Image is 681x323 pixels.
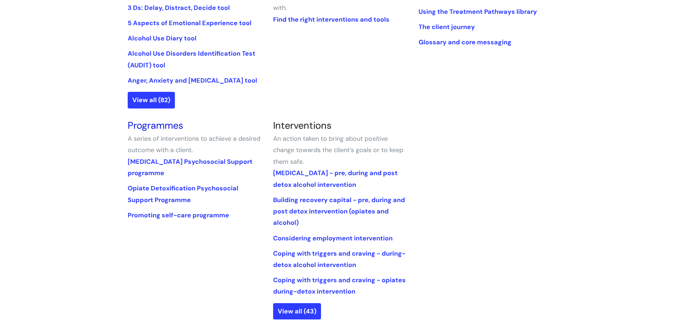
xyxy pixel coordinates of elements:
a: Programmes [128,119,183,132]
a: Promoting self-care programme [128,211,229,219]
a: [MEDICAL_DATA] Psychosocial Support programme [128,157,253,177]
span: A series of interventions to achieve a desired outcome with a client. [128,134,260,154]
a: Glossary and core messaging [419,38,511,46]
a: Anger, Anxiety and [MEDICAL_DATA] tool [128,76,257,85]
a: Using the Treatment Pathways library [419,7,537,16]
a: Considering employment intervention [273,234,393,243]
a: [MEDICAL_DATA] - pre, during and post detox alcohol intervention [273,169,398,189]
a: Alcohol Use Disorders Identification Test (AUDIT) tool [128,49,255,69]
a: Coping with triggers and craving - during-detox alcohol intervention [273,249,405,269]
a: The client journey [419,23,475,31]
a: Building recovery capital - pre, during and post detox intervention (opiates and alcohol) [273,196,405,227]
a: 5 Aspects of Emotional Experience tool [128,19,251,27]
a: View all (82) [128,92,175,108]
a: Alcohol Use Diary tool [128,34,196,43]
a: Coping with triggers and craving - opiates during-detox intervention [273,276,406,296]
a: 3 Ds: Delay, Distract, Decide tool [128,4,230,12]
a: View all (43) [273,303,321,319]
span: An action taken to bring about positive change towards the client’s goals or to keep them safe. [273,134,403,166]
a: Opiate Detoxification Psychosocial Support Programme [128,184,238,204]
a: Find the right interventions and tools [273,15,389,24]
a: Interventions [273,119,332,132]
